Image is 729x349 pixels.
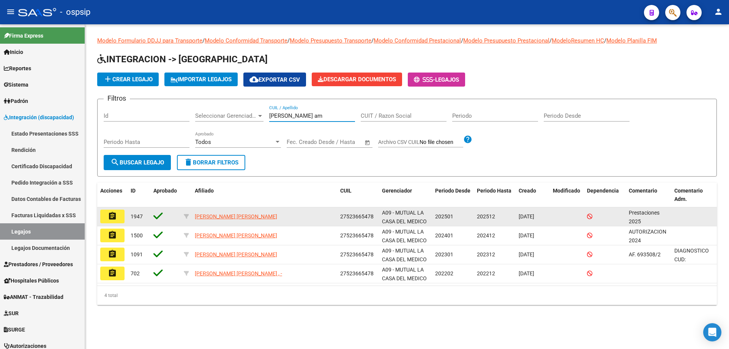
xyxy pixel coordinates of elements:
[195,188,214,194] span: Afiliado
[519,270,534,276] span: [DATE]
[463,135,472,144] mat-icon: help
[435,76,459,83] span: Legajos
[674,188,703,202] span: Comentario Adm.
[4,113,74,122] span: Integración (discapacidad)
[108,268,117,278] mat-icon: assignment
[4,64,31,73] span: Reportes
[184,159,238,166] span: Borrar Filtros
[110,158,120,167] mat-icon: search
[318,76,396,83] span: Descargar Documentos
[287,139,317,145] input: Fecha inicio
[97,73,159,86] button: Crear Legajo
[150,183,181,208] datatable-header-cell: Aprobado
[4,48,23,56] span: Inicio
[552,37,604,44] a: ModeloResumen HC
[249,76,300,83] span: Exportar CSV
[477,188,511,194] span: Periodo Hasta
[170,76,232,83] span: IMPORTAR LEGAJOS
[340,232,374,238] span: 27523665478
[340,188,352,194] span: CUIL
[131,251,143,257] span: 1091
[195,112,257,119] span: Seleccionar Gerenciador
[104,155,171,170] button: Buscar Legajo
[110,159,164,166] span: Buscar Legajo
[6,7,15,16] mat-icon: menu
[128,183,150,208] datatable-header-cell: ID
[420,139,463,146] input: Archivo CSV CUIL
[4,276,59,285] span: Hospitales Públicos
[519,232,534,238] span: [DATE]
[474,183,516,208] datatable-header-cell: Periodo Hasta
[4,81,28,89] span: Sistema
[153,188,177,194] span: Aprobado
[477,213,495,220] span: 202512
[108,250,117,259] mat-icon: assignment
[629,251,661,257] span: AF. 693508/2
[629,210,660,224] span: Prestaciones 2025
[164,73,238,86] button: IMPORTAR LEGAJOS
[103,76,153,83] span: Crear Legajo
[192,183,337,208] datatable-header-cell: Afiliado
[97,37,202,44] a: Modelo Formulario DDJJ para Transporte
[97,183,128,208] datatable-header-cell: Acciones
[324,139,361,145] input: Fecha fin
[243,73,306,87] button: Exportar CSV
[432,183,474,208] datatable-header-cell: Periodo Desde
[195,251,277,257] span: [PERSON_NAME] [PERSON_NAME]
[131,213,143,220] span: 1947
[97,286,717,305] div: 4 total
[195,139,211,145] span: Todos
[205,37,287,44] a: Modelo Conformidad Transporte
[435,232,453,238] span: 202401
[519,188,536,194] span: Creado
[587,188,619,194] span: Dependencia
[340,270,374,276] span: 27523665478
[435,270,453,276] span: 202202
[131,188,136,194] span: ID
[550,183,584,208] datatable-header-cell: Modificado
[477,270,495,276] span: 202212
[606,37,657,44] a: Modelo Planilla FIM
[177,155,245,170] button: Borrar Filtros
[363,138,372,147] button: Open calendar
[184,158,193,167] mat-icon: delete
[382,188,412,194] span: Gerenciador
[378,139,420,145] span: Archivo CSV CUIL
[382,248,427,262] span: A09 - MUTUAL LA CASA DEL MEDICO
[477,232,495,238] span: 202412
[60,4,90,21] span: - ospsip
[379,183,432,208] datatable-header-cell: Gerenciador
[671,183,717,208] datatable-header-cell: Comentario Adm.
[4,97,28,105] span: Padrón
[714,7,723,16] mat-icon: person
[312,73,402,86] button: Descargar Documentos
[100,188,122,194] span: Acciones
[108,231,117,240] mat-icon: assignment
[340,213,374,220] span: 27523665478
[674,248,713,297] span: DIAGNOSTICO CUD: TRASTORNO GENERALIZADO DEL DESARROLLO
[104,93,130,104] h3: Filtros
[131,270,140,276] span: 702
[374,37,461,44] a: Modelo Conformidad Prestacional
[629,229,666,243] span: AUTORIZACION 2024
[131,232,143,238] span: 1500
[629,188,657,194] span: Comentario
[584,183,626,208] datatable-header-cell: Dependencia
[4,293,63,301] span: ANMAT - Trazabilidad
[435,251,453,257] span: 202301
[382,210,427,224] span: A09 - MUTUAL LA CASA DEL MEDICO
[290,37,371,44] a: Modelo Presupuesto Transporte
[103,74,112,84] mat-icon: add
[477,251,495,257] span: 202312
[97,36,717,305] div: / / / / / /
[337,183,379,208] datatable-header-cell: CUIL
[408,73,465,87] button: -Legajos
[108,212,117,221] mat-icon: assignment
[4,309,19,317] span: SUR
[519,251,534,257] span: [DATE]
[703,323,721,341] div: Open Intercom Messenger
[195,232,277,238] span: [PERSON_NAME] [PERSON_NAME]
[553,188,580,194] span: Modificado
[463,37,549,44] a: Modelo Presupuesto Prestacional
[435,188,470,194] span: Periodo Desde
